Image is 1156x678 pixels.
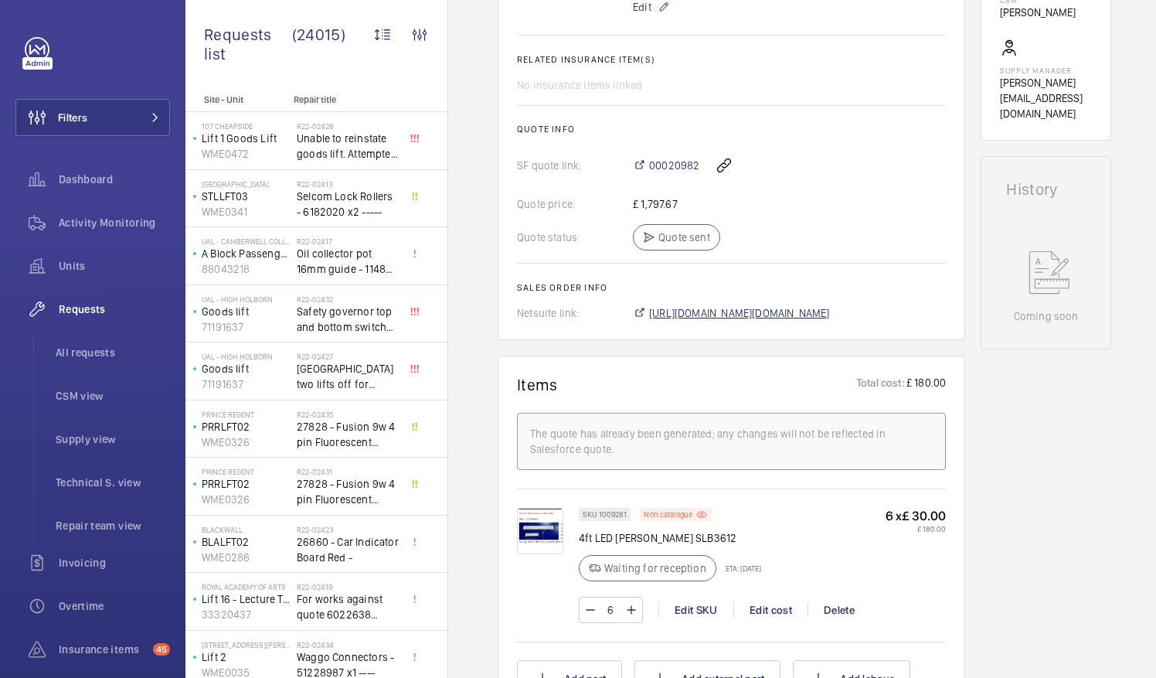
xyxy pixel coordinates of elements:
[59,172,170,187] span: Dashboard
[297,534,399,565] span: 26860 - Car Indicator Board Red -
[202,361,291,376] p: Goods lift
[202,189,291,204] p: STLLFT03
[583,512,627,517] p: SKU 1009281
[202,434,291,450] p: WME0326
[1000,66,1092,75] p: Supply manager
[716,564,761,573] p: ETA: [DATE]
[59,302,170,317] span: Requests
[294,94,396,105] p: Repair title
[1006,182,1086,197] h1: History
[886,508,946,524] p: 6 x £ 30.00
[202,640,291,649] p: [STREET_ADDRESS][PERSON_NAME]
[202,146,291,162] p: WME0472
[297,304,399,335] span: Safety governor top and bottom switches not working from an immediate defect. Lift passenger lift...
[517,375,558,394] h1: Items
[649,158,699,173] span: 00020982
[202,591,291,607] p: Lift 16 - Lecture Theater Disabled Lift ([PERSON_NAME]) ([GEOGRAPHIC_DATA] )
[658,602,733,618] div: Edit SKU
[202,237,291,246] p: UAL - Camberwell College of Arts
[905,375,946,394] p: £ 180.00
[1014,308,1079,324] p: Coming soon
[202,582,291,591] p: royal academy of arts
[517,124,946,135] h2: Quote info
[185,94,287,105] p: Site - Unit
[59,555,170,571] span: Invoicing
[202,246,291,261] p: A Block Passenger Lift 2 (B) L/H
[297,582,399,591] h2: R22-02419
[202,492,291,507] p: WME0326
[297,179,399,189] h2: R22-02413
[297,189,399,220] span: Selcom Lock Rollers - 6182020 x2 -----
[56,345,170,360] span: All requests
[649,305,830,321] span: [URL][DOMAIN_NAME][DOMAIN_NAME]
[59,598,170,614] span: Overtime
[202,476,291,492] p: PRRLFT02
[297,237,399,246] h2: R22-02417
[202,419,291,434] p: PRRLFT02
[633,305,830,321] a: [URL][DOMAIN_NAME][DOMAIN_NAME]
[633,158,699,173] a: 00020982
[1000,5,1076,20] p: [PERSON_NAME]
[297,131,399,162] span: Unable to reinstate goods lift. Attempted to swap control boards with PL2, no difference. Technic...
[297,419,399,450] span: 27828 - Fusion 9w 4 pin Fluorescent Lamp / Bulb - Used on Prince regent lift No2 car top test con...
[56,388,170,404] span: CSM view
[733,602,807,618] div: Edit cost
[297,121,399,131] h2: R22-02428
[297,410,399,419] h2: R22-02435
[202,376,291,392] p: 71191637
[202,534,291,550] p: BLALFT02
[297,525,399,534] h2: R22-02423
[202,179,291,189] p: [GEOGRAPHIC_DATA]
[202,121,291,131] p: 107 Cheapside
[604,560,706,576] p: Waiting for reception
[56,475,170,490] span: Technical S. view
[202,295,291,304] p: UAL - High Holborn
[297,467,399,476] h2: R22-02431
[202,607,291,622] p: 33320437
[59,642,147,657] span: Insurance items
[56,518,170,533] span: Repair team view
[297,640,399,649] h2: R22-02434
[202,550,291,565] p: WME0286
[56,431,170,447] span: Supply view
[517,54,946,65] h2: Related insurance item(s)
[886,524,946,533] p: £ 180.00
[856,375,905,394] p: Total cost:
[202,204,291,220] p: WME0341
[297,476,399,507] span: 27828 - Fusion 9w 4 pin Fluorescent Lamp / Bulb - Used on Prince regent lift No2 car top test con...
[517,282,946,293] h2: Sales order info
[202,131,291,146] p: Lift 1 Goods Lift
[202,649,291,665] p: Lift 2
[297,246,399,277] span: Oil collector pot 16mm guide - 11482 x2
[202,304,291,319] p: Goods lift
[297,295,399,304] h2: R22-02432
[15,99,170,136] button: Filters
[1000,75,1092,121] p: [PERSON_NAME][EMAIL_ADDRESS][DOMAIN_NAME]
[202,410,291,419] p: Prince Regent
[297,361,399,392] span: [GEOGRAPHIC_DATA] two lifts off for safety governor rope switches at top and bottom. Immediate de...
[297,352,399,361] h2: R22-02427
[297,591,399,622] span: For works against quote 6022638 @£2197.00
[202,261,291,277] p: 88043218
[530,426,933,457] div: The quote has already been generated; any changes will not be reflected in Salesforce quote.
[202,525,291,534] p: Blackwall
[202,352,291,361] p: UAL - High Holborn
[644,512,692,517] p: Non catalogue
[202,319,291,335] p: 71191637
[202,467,291,476] p: Prince Regent
[59,258,170,274] span: Units
[153,643,170,656] span: 45
[59,215,170,230] span: Activity Monitoring
[517,508,563,554] img: QCqRHhPg6EdqxMJL7mBB0l2jBJIEZGv6jOiZcNjINrhWkgZ5.png
[579,530,761,546] p: 4ft LED [PERSON_NAME] SLB3612
[58,110,87,125] span: Filters
[204,25,292,63] span: Requests list
[807,602,870,618] div: Delete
